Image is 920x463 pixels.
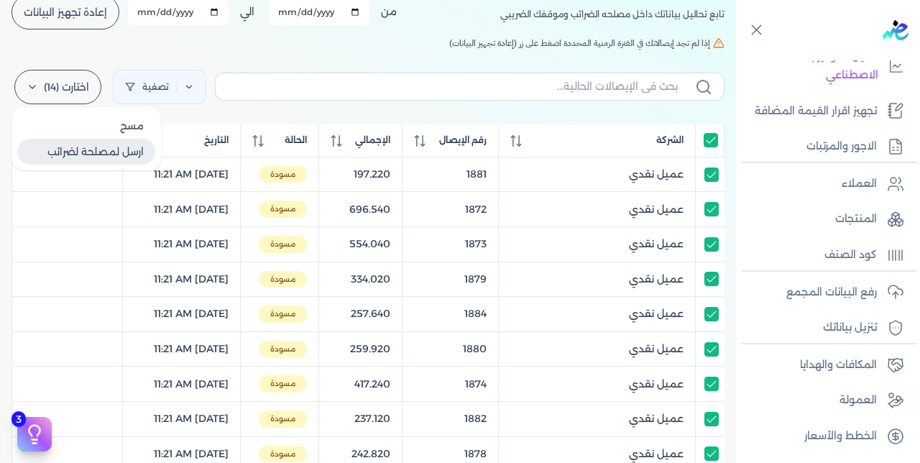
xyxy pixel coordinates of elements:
td: 259.920 [319,331,402,367]
td: [DATE] 11:21 AM [123,331,241,367]
span: عميل نقدي [629,377,684,392]
span: عميل نقدي [629,237,684,252]
td: 1879 [402,262,499,297]
p: الاجور والمرتبات [806,137,877,156]
td: 197.220 [319,157,402,192]
button: ارسل لمصلحة لضرائب [17,139,155,165]
td: [DATE] 11:21 AM [123,192,241,227]
span: مسح [120,119,144,133]
span: عميل نقدي [629,272,684,287]
p: العملاء [842,175,877,193]
a: الاجور والمرتبات [736,132,911,162]
p: تحليل الفواتير بالذكاء الاصطناعي [743,47,878,84]
p: المكافات والهدايا [800,356,877,375]
td: 417.240 [319,367,402,402]
span: الشركة [656,134,684,147]
span: الحالة [285,134,307,147]
button: 3 [17,417,52,451]
td: 554.040 [319,226,402,262]
td: 1872 [402,192,499,227]
p: تنزيل بياناتك [823,318,877,337]
td: [DATE] 11:21 AM [123,401,241,436]
span: إعادة تجهيز البيانات [24,7,107,17]
span: عميل نقدي [629,202,684,217]
td: 696.540 [319,192,402,227]
img: logo [883,20,908,40]
td: 1873 [402,226,499,262]
td: 257.640 [319,297,402,332]
a: الخطط والأسعار [736,421,911,451]
span: مسودة [259,271,307,288]
td: 1874 [402,367,499,402]
button: مسح [17,113,155,139]
span: مسودة [259,446,307,463]
td: [DATE] 11:21 AM [123,262,241,297]
a: تصفية [113,70,206,104]
a: العمولة [736,385,911,416]
a: عميل نقدي [510,202,683,217]
label: الي [240,4,254,19]
td: [DATE] 11:21 AM [123,367,241,402]
a: عميل نقدي [510,237,683,252]
span: مسودة [259,201,307,218]
span: عميل نقدي [629,446,684,462]
p: المنتجات [835,210,877,229]
td: [DATE] 11:21 AM [123,297,241,332]
a: عميل نقدي [510,272,683,287]
span: الإجمالي [355,134,390,147]
a: عميل نقدي [510,167,683,182]
span: التاريخ [204,134,229,147]
td: 1880 [402,331,499,367]
span: رقم الإيصال [439,134,487,147]
p: كود الصنف [824,246,877,265]
span: عميل نقدي [629,411,684,426]
a: المنتجات [736,204,911,234]
a: تحليل الفواتير بالذكاء الاصطناعي [736,42,911,90]
a: عميل نقدي [510,446,683,462]
span: 3 [11,411,26,427]
p: تجهيز اقرار القيمة المضافة [755,102,877,121]
span: مسودة [259,236,307,253]
span: إذا لم تجد إيصالاتك في الفترة الزمنية المحددة اضغط على زر (إعادة تجهيز البيانات) [449,37,710,50]
a: العملاء [736,169,911,199]
a: عميل نقدي [510,341,683,357]
p: العمولة [839,391,877,410]
td: 237.120 [319,401,402,436]
a: عميل نقدي [510,377,683,392]
span: مسودة [259,306,307,323]
a: تنزيل بياناتك [736,313,911,343]
p: رفع البيانات المجمع [786,283,877,302]
td: [DATE] 11:21 AM [123,226,241,262]
span: مسودة [259,341,307,358]
label: اختارت (14) [14,70,101,104]
span: عميل نقدي [629,306,684,321]
a: عميل نقدي [510,306,683,321]
td: 1884 [402,297,499,332]
p: الخطط والأسعار [804,427,877,446]
a: كود الصنف [736,240,911,270]
span: مسودة [259,411,307,428]
td: 334.020 [319,262,402,297]
span: مسودة [259,166,307,183]
input: بحث في الإيصالات الحالية... [227,79,678,94]
td: 1881 [402,157,499,192]
td: [DATE] 11:21 AM [123,157,241,192]
span: عميل نقدي [629,341,684,357]
a: المكافات والهدايا [736,350,911,380]
span: عميل نقدي [629,167,684,182]
label: من [381,4,397,19]
span: مسودة [259,375,307,393]
p: تابع تحاليل بياناتك داخل مصلحه الضرائب وموقفك الضريبي [500,5,724,24]
a: رفع البيانات المجمع [736,278,911,308]
td: 1882 [402,401,499,436]
a: تجهيز اقرار القيمة المضافة [736,96,911,127]
a: عميل نقدي [510,411,683,426]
